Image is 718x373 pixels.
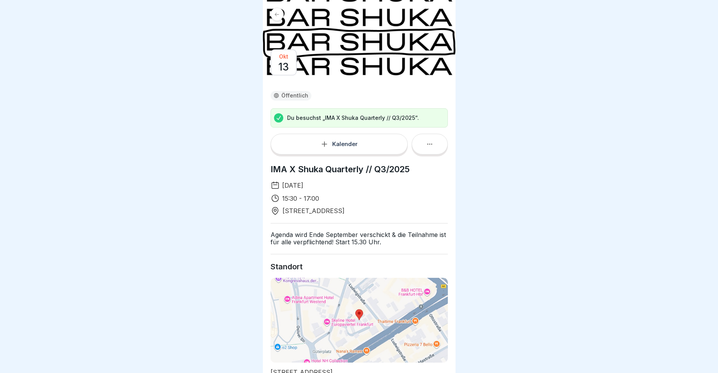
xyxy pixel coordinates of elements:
p: [STREET_ADDRESS] [282,207,345,215]
img: staticmap [271,278,448,363]
p: 13 [278,62,289,72]
h2: Standort [271,262,448,272]
div: Öffentlich [271,91,311,101]
h1: IMA X Shuka Quarterly // Q3/2025 [271,164,448,175]
p: Kalender [332,141,358,147]
p: 15:30 - 17:00 [282,195,448,202]
p: [DATE] [282,182,448,189]
p: Du besuchst „IMA X Shuka Quarterly // Q3/2025“. [287,114,419,122]
button: Kalender [271,134,408,155]
p: Okt [279,53,288,60]
p: Agenda wird Ende September verschickt & die Teilnahme ist für alle verpflichtend! Start 15.30 Uhr. [271,231,448,246]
